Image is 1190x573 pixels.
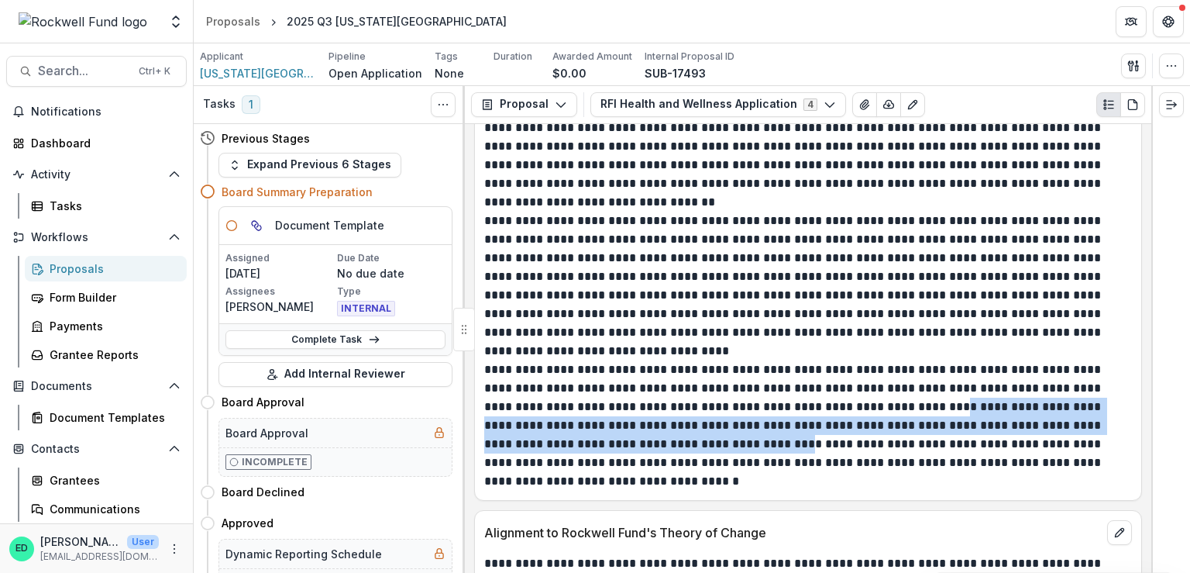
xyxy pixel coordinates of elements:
[200,10,513,33] nav: breadcrumb
[50,409,174,426] div: Document Templates
[6,437,187,461] button: Open Contacts
[1153,6,1184,37] button: Get Help
[25,405,187,430] a: Document Templates
[222,394,304,410] h4: Board Approval
[337,265,445,281] p: No due date
[25,496,187,522] a: Communications
[25,313,187,339] a: Payments
[471,92,577,117] button: Proposal
[242,455,308,469] p: Incomplete
[25,256,187,281] a: Proposals
[1159,92,1184,117] button: Expand right
[50,198,174,214] div: Tasks
[222,484,304,500] h4: Board Declined
[337,251,445,265] p: Due Date
[50,501,174,517] div: Communications
[50,347,174,363] div: Grantee Reports
[6,56,187,87] button: Search...
[225,546,382,562] h5: Dynamic Reporting Schedule
[222,130,310,147] h4: Previous Stages
[200,10,267,33] a: Proposals
[50,261,174,277] div: Proposals
[645,65,706,81] p: SUB-17493
[50,472,174,488] div: Grantees
[225,251,334,265] p: Assigned
[225,265,334,281] p: [DATE]
[435,65,464,81] p: None
[337,301,395,316] span: INTERNAL
[165,540,184,558] button: More
[19,12,147,31] img: Rockwell Fund logo
[431,92,456,117] button: Toggle View Cancelled Tasks
[6,130,187,156] a: Dashboard
[31,168,162,181] span: Activity
[31,443,162,456] span: Contacts
[203,98,236,111] h3: Tasks
[222,184,373,200] h4: Board Summary Preparation
[900,92,925,117] button: Edit as form
[225,299,334,315] p: [PERSON_NAME]
[31,380,162,393] span: Documents
[328,50,366,64] p: Pipeline
[38,64,129,78] span: Search...
[40,550,159,564] p: [EMAIL_ADDRESS][DOMAIN_NAME]
[25,468,187,493] a: Grantees
[15,544,28,554] div: Estevan D. Delgado
[40,533,121,550] p: [PERSON_NAME]
[25,342,187,368] a: Grantee Reports
[275,217,384,233] h5: Document Template
[852,92,877,117] button: View Attached Files
[552,65,586,81] p: $0.00
[127,535,159,549] p: User
[225,330,445,349] a: Complete Task
[645,50,734,64] p: Internal Proposal ID
[1107,520,1132,545] button: edit
[590,92,846,117] button: RFI Health and Wellness Application4
[328,65,422,81] p: Open Application
[484,523,1101,542] p: Alignment to Rockwell Fund's Theory of Change
[225,285,334,299] p: Assignees
[1120,92,1145,117] button: PDF view
[25,193,187,219] a: Tasks
[6,99,187,124] button: Notifications
[225,425,308,441] h5: Board Approval
[206,13,260,29] div: Proposals
[1116,6,1147,37] button: Partners
[435,50,458,64] p: Tags
[6,225,187,250] button: Open Workflows
[165,6,187,37] button: Open entity switcher
[200,65,316,81] a: [US_STATE][GEOGRAPHIC_DATA]
[50,289,174,305] div: Form Builder
[218,362,452,387] button: Add Internal Reviewer
[6,374,187,399] button: Open Documents
[494,50,532,64] p: Duration
[552,50,632,64] p: Awarded Amount
[136,63,174,80] div: Ctrl + K
[287,13,507,29] div: 2025 Q3 [US_STATE][GEOGRAPHIC_DATA]
[31,135,174,151] div: Dashboard
[1096,92,1121,117] button: Plaintext view
[222,515,273,531] h4: Approved
[244,213,269,238] button: View dependent tasks
[218,153,401,178] button: Expand Previous 6 Stages
[50,318,174,334] div: Payments
[337,285,445,299] p: Type
[25,285,187,310] a: Form Builder
[6,162,187,187] button: Open Activity
[31,231,162,244] span: Workflows
[31,105,181,119] span: Notifications
[242,95,260,114] span: 1
[200,50,243,64] p: Applicant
